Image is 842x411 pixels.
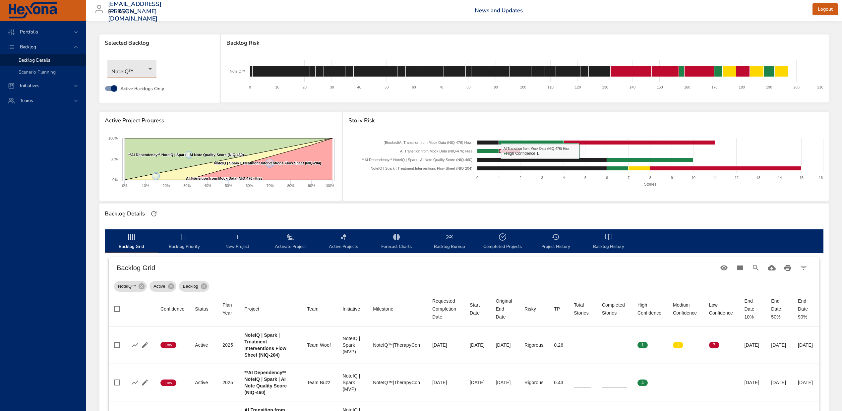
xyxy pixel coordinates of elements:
[163,184,170,188] text: 20%
[496,297,514,321] div: Original End Date
[602,301,627,317] div: Completed Stories
[321,233,366,251] span: Active Projects
[105,229,823,253] div: backlog-tab
[673,342,683,348] span: 1
[496,342,514,348] div: [DATE]
[794,85,800,89] text: 200
[400,149,472,153] text: AI Transition from Mock Data (NIQ-476) Hiss
[195,305,209,313] div: Sort
[744,297,760,321] div: End Date 10%
[744,342,760,348] div: [DATE]
[107,60,156,78] div: NoteIQ™
[432,379,459,386] div: [DATE]
[637,301,662,317] div: High Confidence
[357,85,361,89] text: 40
[343,305,360,313] div: Initiative
[362,158,472,162] text: **AI Dependency** NoteIQ | Spark | AI Note Quality Score (NIQ-460)
[373,305,393,313] div: Sort
[748,260,764,276] button: Search
[673,301,698,317] span: Medium Confidence
[764,260,780,276] button: Download CSV
[524,305,543,313] span: Risky
[412,85,416,89] text: 60
[574,301,591,317] div: Sort
[798,342,814,348] div: [DATE]
[606,176,608,180] text: 6
[267,184,274,188] text: 70%
[554,305,560,313] div: TP
[373,379,422,386] div: NoteIQ™|TherapyCon
[109,233,154,251] span: Backlog Grid
[105,40,214,46] span: Selected Backlog
[15,83,45,89] span: Initiatives
[160,380,176,386] span: Low
[244,370,287,395] b: **AI Dependency** NoteIQ | Spark | AI Note Quality Score (NIQ-460)
[574,301,591,317] div: Total Stories
[480,233,525,251] span: Completed Projects
[691,176,695,180] text: 10
[186,176,262,180] text: AI Transition from Mock Data (NIQ-476) Hiss
[244,305,259,313] div: Sort
[432,297,459,321] div: Requested Completion Date
[584,176,586,180] text: 5
[732,260,748,276] button: View Columns
[548,85,554,89] text: 110
[602,301,627,317] div: Sort
[374,233,419,251] span: Forecast Charts
[798,297,814,321] div: End Date 90%
[439,85,443,89] text: 70
[711,85,717,89] text: 170
[195,305,212,313] span: Status
[373,305,393,313] div: Milestone
[470,342,485,348] div: [DATE]
[195,342,212,348] div: Active
[307,305,319,313] div: Team
[575,85,581,89] text: 120
[348,117,823,124] span: Story Risk
[343,305,360,313] div: Sort
[744,379,760,386] div: [DATE]
[432,297,459,321] div: Sort
[709,342,719,348] span: 7
[524,379,543,386] div: Rigorous
[103,208,147,219] div: Backlog Details
[649,176,651,180] text: 8
[554,305,563,313] span: TP
[140,378,150,387] button: Edit Project Details
[554,342,563,348] div: 0.26
[496,379,514,386] div: [DATE]
[214,161,321,165] text: NoteIQ | Spark | Treatment Interventions Flow Sheet (NIQ-204)
[108,7,137,17] div: Raintree
[226,40,823,46] span: Backlog Risk
[179,283,202,290] span: Backlog
[117,263,716,273] h6: Backlog Grid
[709,301,734,317] span: Low Confidence
[160,305,184,313] div: Confidence
[325,184,334,188] text: 100%
[112,178,118,182] text: 0%
[467,85,471,89] text: 80
[15,29,43,35] span: Portfolio
[303,85,307,89] text: 20
[771,342,787,348] div: [DATE]
[798,379,814,386] div: [DATE]
[343,373,363,392] div: NoteIQ | Spark (MVP)
[671,176,673,180] text: 9
[150,283,169,290] span: Active
[142,184,149,188] text: 10%
[630,85,635,89] text: 140
[308,184,315,188] text: 90%
[673,301,698,317] div: Sort
[149,209,159,219] button: Refresh Page
[384,141,472,145] text: (Blocked)AI Transition from Mock Data (NIQ-476) Howl
[771,297,787,321] div: End Date 50%
[766,85,772,89] text: 190
[739,85,745,89] text: 180
[644,182,656,187] text: Stories
[108,136,118,140] text: 100%
[160,305,184,313] div: Sort
[684,85,690,89] text: 160
[222,342,234,348] div: 2025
